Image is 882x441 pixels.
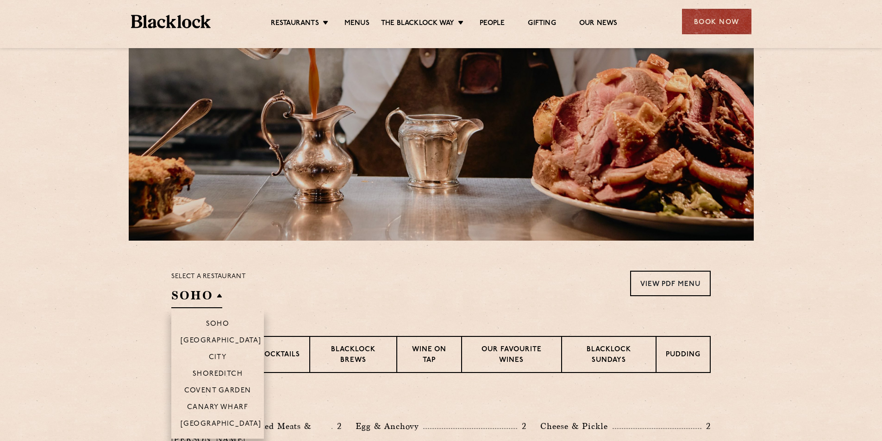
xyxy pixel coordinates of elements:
p: Select a restaurant [171,271,246,283]
a: People [480,19,505,29]
p: Soho [206,320,230,329]
p: Cocktails [259,350,300,361]
h2: SOHO [171,287,222,308]
p: 2 [701,420,711,432]
p: Cheese & Pickle [540,420,613,433]
p: Blacklock Brews [319,345,387,366]
a: Restaurants [271,19,319,29]
a: View PDF Menu [630,271,711,296]
p: City [209,354,227,363]
p: [GEOGRAPHIC_DATA] [181,337,262,346]
p: Canary Wharf [187,404,248,413]
a: Gifting [528,19,556,29]
p: Covent Garden [184,387,251,396]
p: Blacklock Sundays [571,345,646,366]
img: BL_Textured_Logo-footer-cropped.svg [131,15,211,28]
a: Our News [579,19,618,29]
h3: Pre Chop Bites [171,396,711,408]
p: Pudding [666,350,701,361]
p: [GEOGRAPHIC_DATA] [181,420,262,429]
p: Our favourite wines [471,345,551,366]
p: 2 [517,420,526,432]
a: The Blacklock Way [381,19,454,29]
p: Shoreditch [193,370,243,379]
p: Wine on Tap [407,345,452,366]
a: Menus [344,19,369,29]
p: Egg & Anchovy [356,420,423,433]
div: Book Now [682,9,751,34]
p: 2 [332,420,342,432]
